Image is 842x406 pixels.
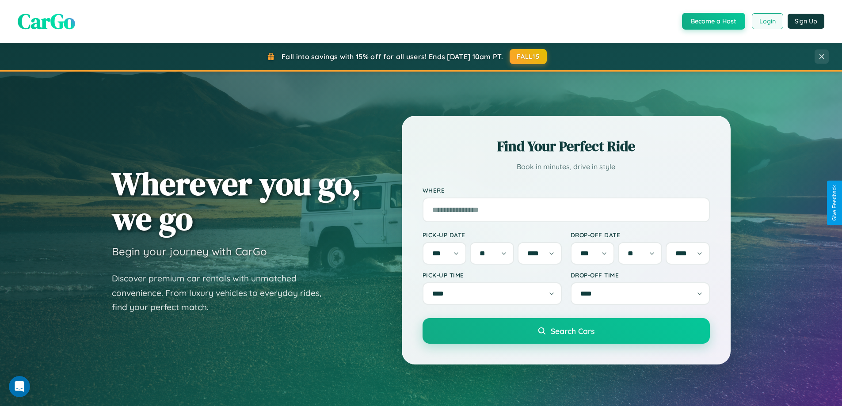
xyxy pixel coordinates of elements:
label: Where [423,186,710,194]
label: Pick-up Date [423,231,562,239]
label: Drop-off Time [571,271,710,279]
button: Become a Host [682,13,745,30]
iframe: Intercom live chat [9,376,30,397]
label: Drop-off Date [571,231,710,239]
button: Sign Up [788,14,824,29]
h3: Begin your journey with CarGo [112,245,267,258]
label: Pick-up Time [423,271,562,279]
span: Fall into savings with 15% off for all users! Ends [DATE] 10am PT. [282,52,503,61]
p: Book in minutes, drive in style [423,160,710,173]
h1: Wherever you go, we go [112,166,361,236]
span: Search Cars [551,326,594,336]
button: FALL15 [510,49,547,64]
div: Give Feedback [831,185,838,221]
button: Login [752,13,783,29]
h2: Find Your Perfect Ride [423,137,710,156]
span: CarGo [18,7,75,36]
p: Discover premium car rentals with unmatched convenience. From luxury vehicles to everyday rides, ... [112,271,333,315]
button: Search Cars [423,318,710,344]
